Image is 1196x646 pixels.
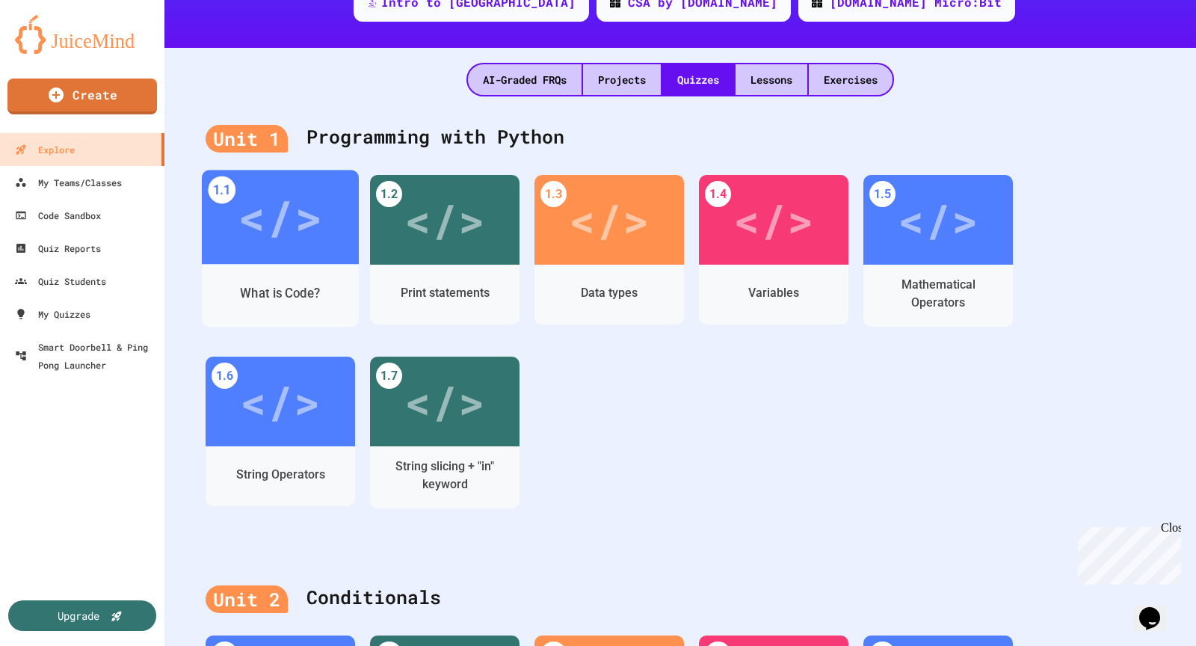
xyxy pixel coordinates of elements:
[238,182,322,253] div: </>
[15,272,106,290] div: Quiz Students
[58,608,99,624] div: Upgrade
[206,585,288,614] div: Unit 2
[206,108,1155,167] div: Programming with Python
[240,284,320,303] div: What is Code?
[15,338,158,374] div: Smart Doorbell & Ping Pong Launcher
[15,15,149,54] img: logo-orange.svg
[404,186,485,253] div: </>
[748,284,799,302] div: Variables
[6,6,103,95] div: Chat with us now!Close
[401,284,490,302] div: Print statements
[875,276,1002,312] div: Mathematical Operators
[376,181,402,207] div: 1.2
[736,64,807,95] div: Lessons
[376,363,402,389] div: 1.7
[581,284,638,302] div: Data types
[7,79,157,114] a: Create
[898,186,978,253] div: </>
[240,368,321,435] div: </>
[236,466,325,484] div: String Operators
[540,181,567,207] div: 1.3
[869,181,896,207] div: 1.5
[212,363,238,389] div: 1.6
[208,176,235,204] div: 1.1
[15,305,90,323] div: My Quizzes
[468,64,582,95] div: AI-Graded FRQs
[206,125,288,153] div: Unit 1
[733,186,814,253] div: </>
[583,64,661,95] div: Projects
[809,64,893,95] div: Exercises
[662,64,734,95] div: Quizzes
[404,368,485,435] div: </>
[381,458,508,493] div: String slicing + "in" keyword
[1072,521,1181,585] iframe: chat widget
[705,181,731,207] div: 1.4
[15,206,101,224] div: Code Sandbox
[1133,586,1181,631] iframe: chat widget
[15,173,122,191] div: My Teams/Classes
[569,186,650,253] div: </>
[15,141,75,159] div: Explore
[15,239,101,257] div: Quiz Reports
[206,568,1155,628] div: Conditionals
